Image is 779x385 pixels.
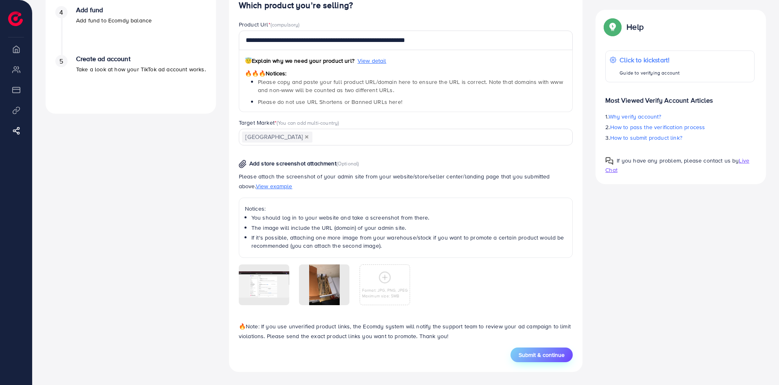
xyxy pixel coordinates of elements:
label: Product Url [239,20,300,29]
img: img [239,160,247,168]
span: 😇 [245,57,252,65]
h4: Create ad account [76,55,206,63]
p: Notices: [245,204,567,213]
img: Popup guide [605,20,620,34]
li: Add fund [46,6,216,55]
span: View example [256,182,292,190]
span: How to submit product link? [610,134,682,142]
p: 3. [605,133,755,143]
li: Create ad account [46,55,216,104]
span: Notices: [245,69,287,77]
button: Submit & continue [511,348,573,362]
span: Please do not use URL Shortens or Banned URLs here! [258,98,402,106]
p: 2. [605,122,755,132]
p: Guide to verifying account [620,68,680,78]
span: 5 [59,57,63,66]
li: The image will include the URL (domain) of your admin site. [251,224,567,232]
li: If it's possible, attaching one more image from your warehouse/stock if you want to promote a cer... [251,233,567,250]
span: 🔥 [239,322,246,330]
p: Please attach the screenshot of your admin site from your website/store/seller center/landing pag... [239,172,573,191]
label: Target Market [239,119,339,127]
img: img uploaded [239,271,289,298]
span: 4 [59,8,63,17]
span: (You can add multi-country) [277,119,339,126]
p: Help [626,22,644,32]
p: Take a look at how your TikTok ad account works. [76,64,206,74]
li: You should log in to your website and take a screenshot from there. [251,213,567,222]
span: View detail [358,57,386,65]
iframe: Chat [744,348,773,379]
button: Deselect Pakistan [305,135,309,139]
span: (compulsory) [271,21,300,28]
p: Format: JPG, PNG, JPEG [362,287,408,293]
h4: Add fund [76,6,152,14]
img: img uploaded [309,264,340,305]
span: If you have any problem, please contact us by [617,156,739,165]
p: Note: If you use unverified product links, the Ecomdy system will notify the support team to revi... [239,321,573,341]
span: How to pass the verification process [610,123,705,131]
img: logo [8,11,23,26]
span: 🔥🔥🔥 [245,69,266,77]
p: 1. [605,112,755,121]
img: Popup guide [605,157,613,165]
span: Why verify account? [609,112,661,121]
span: Add store screenshot attachment [249,159,336,167]
p: Most Viewed Verify Account Articles [605,89,755,105]
span: (Optional) [336,160,359,167]
p: Maximum size: 5MB [362,293,408,299]
p: Add fund to Ecomdy balance [76,15,152,25]
span: Please copy and paste your full product URL/domain here to ensure the URL is correct. Note that d... [258,78,563,94]
p: Click to kickstart! [620,55,680,65]
span: Explain why we need your product url? [245,57,354,65]
span: Submit & continue [519,351,565,359]
input: Search for option [313,131,563,144]
h4: Which product you’re selling? [239,0,573,11]
span: [GEOGRAPHIC_DATA] [242,132,312,143]
div: Search for option [239,129,573,145]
